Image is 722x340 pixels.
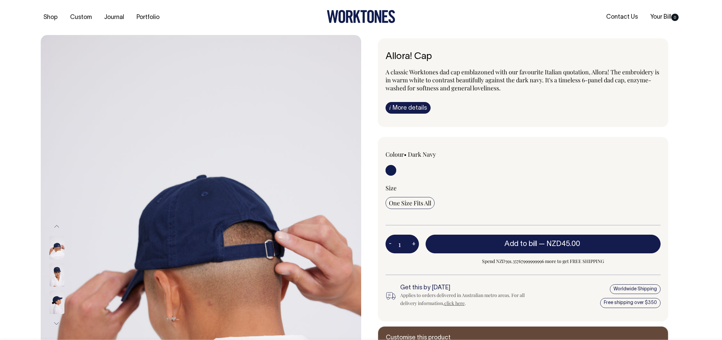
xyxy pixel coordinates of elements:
button: Add to bill —NZD45.00 [426,235,661,253]
a: Journal [101,12,127,23]
h6: Allora! Cap [386,52,661,62]
a: Your Bill0 [648,12,681,23]
span: Add to bill [504,241,537,247]
span: One Size Fits All [389,199,431,207]
a: Custom [67,12,94,23]
span: Spend NZD391.35767999999996 more to get FREE SHIPPING [426,257,661,265]
button: + [409,237,419,251]
div: Applies to orders delivered in Australian metro areas. For all delivery information, . [400,291,536,307]
a: click here [444,300,465,306]
p: A classic Worktones dad cap emblazoned with our favourite Italian quotation, Allora! The embroide... [386,68,661,92]
span: NZD45.00 [546,241,580,247]
a: Portfolio [134,12,162,23]
a: Shop [41,12,60,23]
span: — [539,241,582,247]
img: dark-navy [49,291,64,314]
span: • [404,150,407,158]
span: 0 [671,14,679,21]
label: Dark Navy [408,150,436,158]
span: i [389,104,391,111]
a: iMore details [386,102,431,114]
img: dark-navy [49,236,64,259]
h6: Get this by [DATE] [400,285,536,291]
button: Next [52,316,62,331]
button: Previous [52,219,62,234]
button: - [386,237,395,251]
div: Size [386,184,661,192]
div: Colour [386,150,496,158]
img: dark-navy [49,263,64,287]
a: Contact Us [604,12,641,23]
input: One Size Fits All [386,197,435,209]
